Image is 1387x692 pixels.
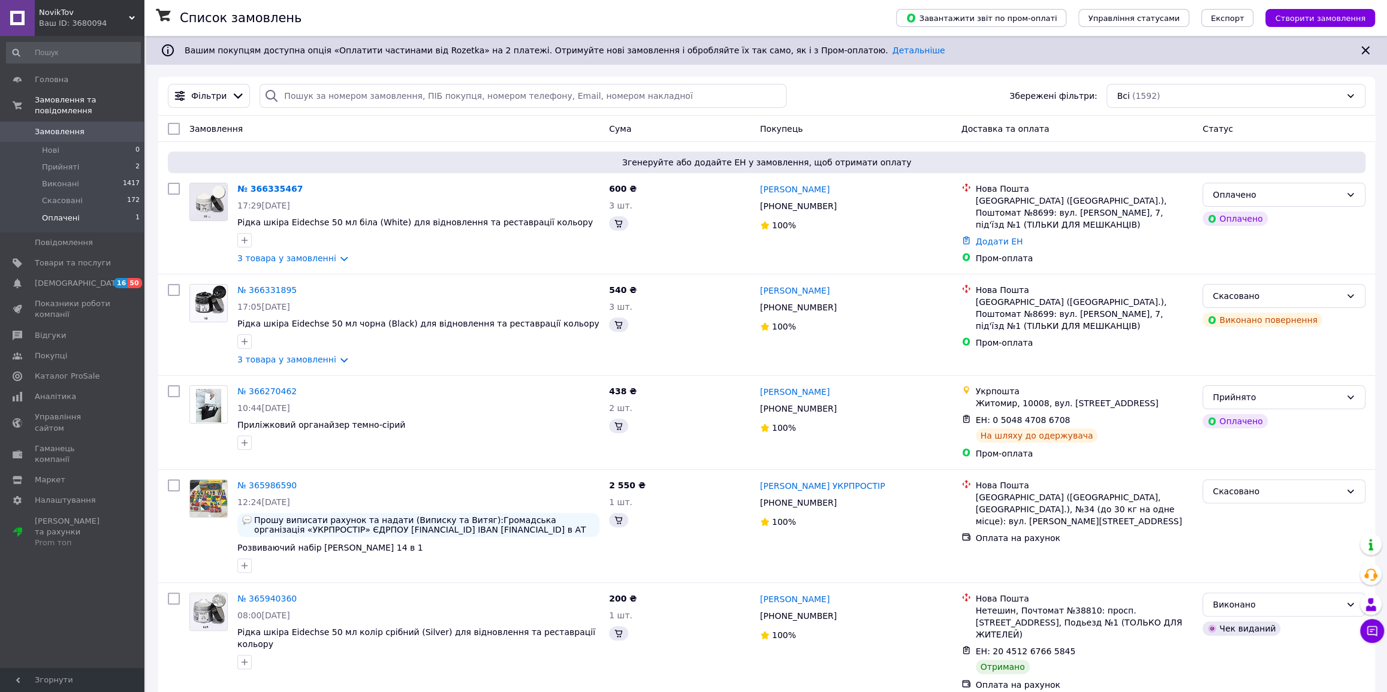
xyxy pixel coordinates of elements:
[609,124,631,134] span: Cума
[180,11,301,25] h1: Список замовлень
[35,475,65,485] span: Маркет
[35,237,93,248] span: Повідомлення
[237,420,405,430] a: Приліжковий органайзер темно-сірий
[758,400,839,417] div: [PHONE_NUMBER]
[976,385,1193,397] div: Укрпошта
[35,258,111,268] span: Товари та послуги
[254,515,595,534] span: Прошу виписати рахунок та надати (Виписку та Витяг):Громадська організація «УКРПРОСТІР» ЄДРПОУ [F...
[185,46,945,55] span: Вашим покупцям доступна опція «Оплатити частинами від Rozetka» на 2 платежі. Отримуйте нові замов...
[976,660,1030,674] div: Отримано
[237,611,290,620] span: 08:00[DATE]
[191,90,227,102] span: Фільтри
[1360,619,1384,643] button: Чат з покупцем
[772,630,796,640] span: 100%
[237,481,297,490] a: № 365986590
[760,480,885,492] a: [PERSON_NAME] УКРПРОСТІР
[35,516,111,549] span: [PERSON_NAME] та рахунки
[976,646,1076,656] span: ЕН: 20 4512 6766 5845
[772,423,796,433] span: 100%
[1009,90,1097,102] span: Збережені фільтри:
[758,608,839,624] div: [PHONE_NUMBER]
[237,285,297,295] a: № 366331895
[35,537,111,548] div: Prom топ
[1202,621,1280,636] div: Чек виданий
[237,253,336,263] a: 3 товара у замовленні
[242,515,252,525] img: :speech_balloon:
[237,403,290,413] span: 10:44[DATE]
[123,179,140,189] span: 1417
[237,319,599,328] a: Рідка шкіра Eidechse 50 мл чорна (Black) для відновлення та реставрації кольору
[896,9,1066,27] button: Завантажити звіт по пром-оплаті
[609,481,646,490] span: 2 550 ₴
[237,201,290,210] span: 17:29[DATE]
[237,497,290,507] span: 12:24[DATE]
[1211,14,1244,23] span: Експорт
[1201,9,1254,27] button: Експорт
[35,495,96,506] span: Налаштування
[976,337,1193,349] div: Пром-оплата
[237,594,297,603] a: № 365940360
[1253,13,1375,22] a: Створити замовлення
[760,386,830,398] a: [PERSON_NAME]
[772,322,796,331] span: 100%
[42,162,79,173] span: Прийняті
[976,491,1193,527] div: [GEOGRAPHIC_DATA] ([GEOGRAPHIC_DATA], [GEOGRAPHIC_DATA].), №34 (до 30 кг на одне місце): вул. [PE...
[237,355,336,364] a: 3 товара у замовленні
[772,220,796,230] span: 100%
[237,217,593,227] a: Рідка шкіра Eidechse 50 мл біла (White) для відновлення та реставрації кольору
[976,479,1193,491] div: Нова Пошта
[42,145,59,156] span: Нові
[976,679,1193,691] div: Оплата на рахунок
[237,386,297,396] a: № 366270462
[1202,414,1267,428] div: Оплачено
[190,593,227,630] img: Фото товару
[609,403,632,413] span: 2 шт.
[1213,289,1341,303] div: Скасовано
[189,479,228,518] a: Фото товару
[609,497,632,507] span: 1 шт.
[760,593,830,605] a: [PERSON_NAME]
[976,428,1098,443] div: На шляху до одержувача
[135,162,140,173] span: 2
[189,183,228,221] a: Фото товару
[237,184,303,194] a: № 366335467
[135,213,140,223] span: 1
[609,285,637,295] span: 540 ₴
[189,124,243,134] span: Замовлення
[609,302,632,312] span: 3 шт.
[237,627,595,649] a: Рідка шкіра Eidechse 50 мл колір срібний (Silver) для відновлення та реставрації кольору
[190,183,227,220] img: Фото товару
[772,517,796,527] span: 100%
[42,179,79,189] span: Виконані
[35,391,76,402] span: Аналітика
[976,448,1193,460] div: Пром-оплата
[1213,391,1341,404] div: Прийнято
[609,386,637,396] span: 438 ₴
[35,298,111,320] span: Показники роботи компанії
[976,605,1193,640] div: Нетешин, Почтомат №38810: просп. [STREET_ADDRESS], Подьезд №1 (ТОЛЬКО ДЛЯ ЖИТЕЛЕЙ)
[1202,211,1267,226] div: Оплачено
[976,183,1193,195] div: Нова Пошта
[906,13,1057,23] span: Завантажити звіт по пром-оплаті
[173,156,1361,168] span: Згенеруйте або додайте ЕН у замовлення, щоб отримати оплату
[1078,9,1189,27] button: Управління статусами
[976,237,1023,246] a: Додати ЕН
[260,84,786,108] input: Пошук за номером замовлення, ПІБ покупця, номером телефону, Email, номером накладної
[1265,9,1375,27] button: Створити замовлення
[237,543,423,552] span: Розвиваючий набір [PERSON_NAME] 14 в 1
[135,145,140,156] span: 0
[976,593,1193,605] div: Нова Пошта
[1213,485,1341,498] div: Скасовано
[609,201,632,210] span: 3 шт.
[758,494,839,511] div: [PHONE_NUMBER]
[190,285,227,322] img: Фото товару
[39,18,144,29] div: Ваш ID: 3680094
[961,124,1050,134] span: Доставка та оплата
[189,284,228,322] a: Фото товару
[758,198,839,214] div: [PHONE_NUMBER]
[42,195,83,206] span: Скасовані
[6,42,141,64] input: Пошук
